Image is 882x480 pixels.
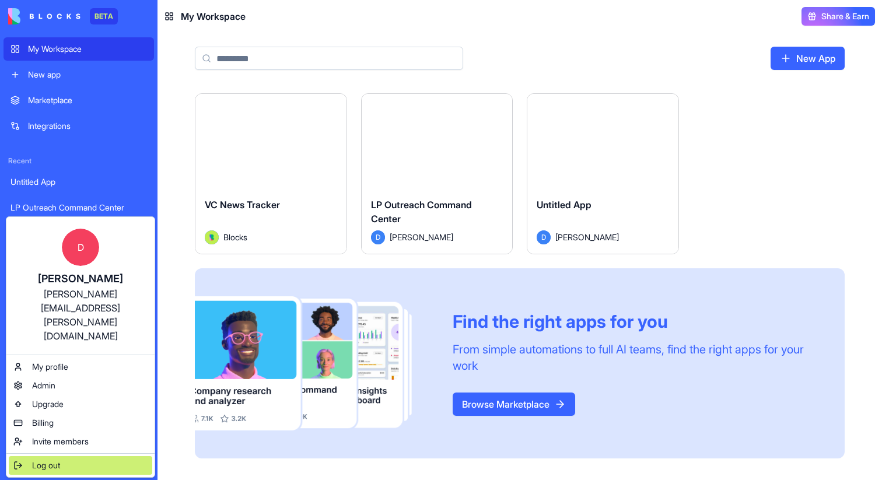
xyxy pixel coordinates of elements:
[3,156,154,166] span: Recent
[9,219,152,352] a: D[PERSON_NAME][PERSON_NAME][EMAIL_ADDRESS][PERSON_NAME][DOMAIN_NAME]
[9,358,152,376] a: My profile
[10,202,147,213] div: LP Outreach Command Center
[18,271,143,287] div: [PERSON_NAME]
[9,376,152,395] a: Admin
[18,287,143,343] div: [PERSON_NAME][EMAIL_ADDRESS][PERSON_NAME][DOMAIN_NAME]
[32,398,64,410] span: Upgrade
[32,436,89,447] span: Invite members
[32,361,68,373] span: My profile
[10,176,147,188] div: Untitled App
[32,417,54,429] span: Billing
[62,229,99,266] span: D
[32,460,60,471] span: Log out
[32,380,55,391] span: Admin
[9,395,152,414] a: Upgrade
[9,414,152,432] a: Billing
[9,432,152,451] a: Invite members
